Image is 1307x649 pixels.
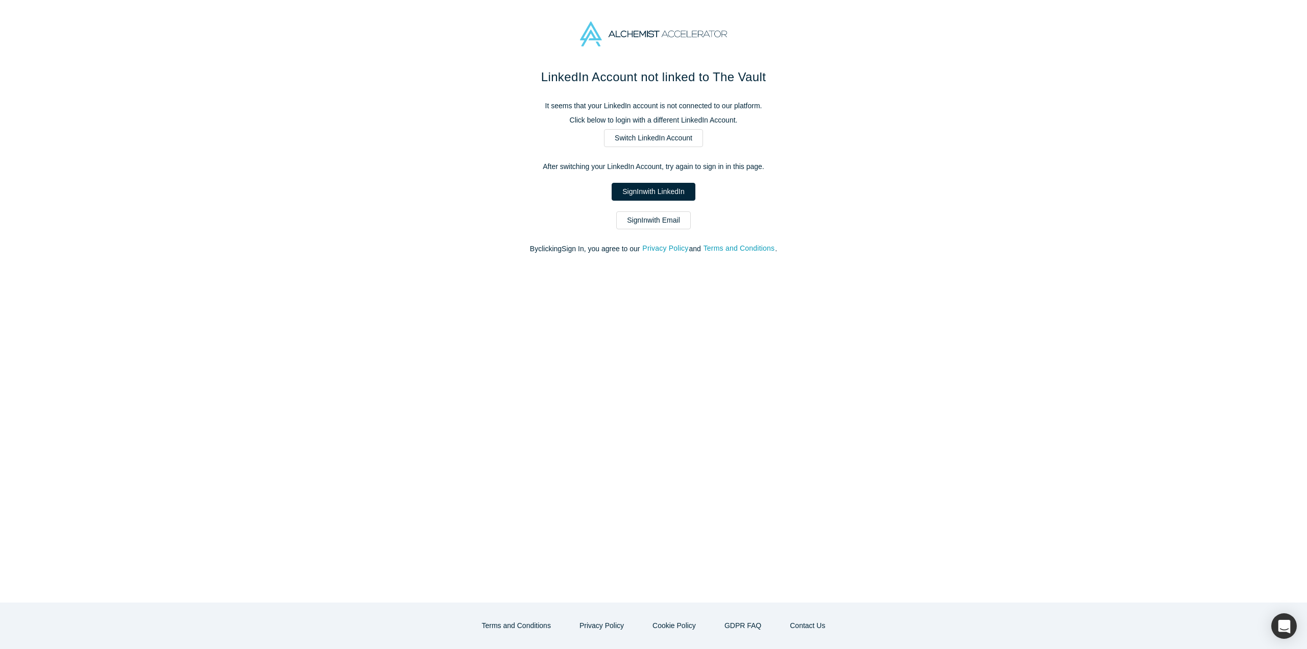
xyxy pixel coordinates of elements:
p: By clicking Sign In , you agree to our and . [439,244,868,254]
button: Terms and Conditions [471,617,562,635]
a: GDPR FAQ [714,617,772,635]
button: Contact Us [779,617,836,635]
button: Privacy Policy [642,243,689,254]
p: It seems that your LinkedIn account is not connected to our platform. [439,101,868,111]
h1: LinkedIn Account not linked to The Vault [439,68,868,86]
p: Click below to login with a different LinkedIn Account. [439,115,868,126]
a: SignInwith LinkedIn [612,183,695,201]
button: Privacy Policy [569,617,635,635]
button: Terms and Conditions [703,243,776,254]
a: SignInwith Email [616,211,691,229]
img: Alchemist Accelerator Logo [580,21,727,46]
button: Cookie Policy [642,617,707,635]
p: After switching your LinkedIn Account, try again to sign in in this page. [439,161,868,172]
a: Switch LinkedIn Account [604,129,703,147]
